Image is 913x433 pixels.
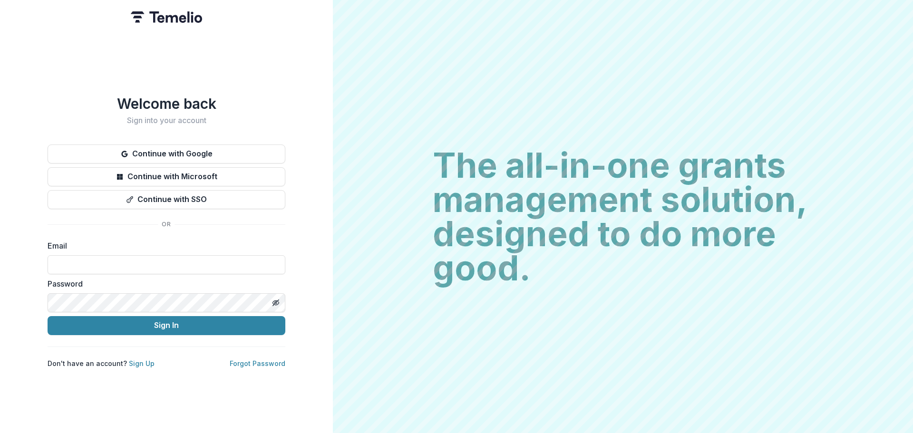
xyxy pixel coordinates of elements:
h1: Welcome back [48,95,285,112]
h2: Sign into your account [48,116,285,125]
button: Continue with Google [48,144,285,164]
p: Don't have an account? [48,358,155,368]
a: Forgot Password [230,359,285,367]
button: Continue with Microsoft [48,167,285,186]
label: Password [48,278,280,289]
a: Sign Up [129,359,155,367]
button: Continue with SSO [48,190,285,209]
img: Temelio [131,11,202,23]
button: Toggle password visibility [268,295,283,310]
label: Email [48,240,280,251]
button: Sign In [48,316,285,335]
